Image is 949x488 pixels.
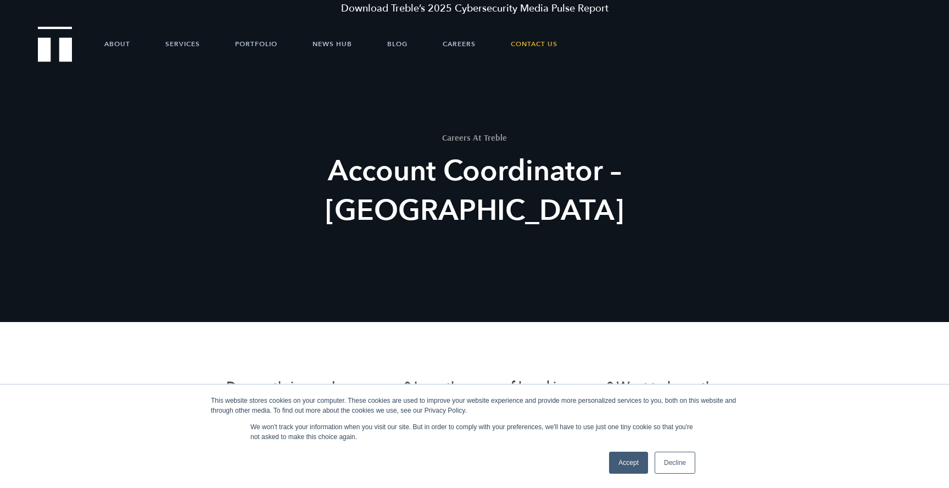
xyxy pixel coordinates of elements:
b: Do you thrive under pressure? Love the pace of breaking news? Want to learn the art of media rela... [226,378,721,438]
a: Blog [387,27,407,60]
a: About [104,27,130,60]
a: Decline [655,452,695,474]
a: Services [165,27,200,60]
h2: Account Coordinator – [GEOGRAPHIC_DATA] [272,152,677,231]
a: Contact Us [511,27,557,60]
a: Careers [443,27,476,60]
p: We won't track your information when you visit our site. But in order to comply with your prefere... [250,422,699,442]
h1: Careers At Treble [272,133,677,142]
a: Accept [609,452,648,474]
img: Treble logo [38,26,72,62]
div: This website stores cookies on your computer. These cookies are used to improve your website expe... [211,396,738,415]
a: News Hub [312,27,352,60]
a: Treble Homepage [38,27,71,61]
a: Portfolio [235,27,277,60]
